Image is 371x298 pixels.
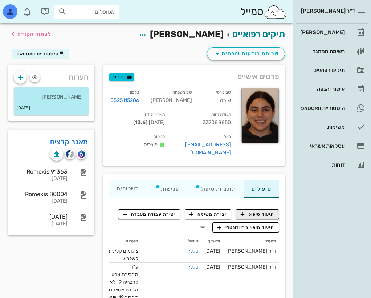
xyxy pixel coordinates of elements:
small: טלפון [130,90,139,95]
div: תיקים רפואיים [299,67,345,73]
th: תיעוד [223,235,279,247]
div: דוחות [299,162,345,168]
button: תיעוד מיפוי פריודונטלי [212,222,279,233]
span: [DATE] [204,264,221,270]
div: רשימת המתנה [299,48,345,54]
button: תיעוד טיפול [236,209,279,219]
a: היסטוריית וואטסאפ [296,99,368,117]
small: שם פרטי [216,90,231,95]
div: משימות [299,124,345,130]
button: לעמוד הקודם [9,28,51,41]
span: תג [21,6,26,10]
span: [DATE] [204,248,221,254]
div: סמייל [240,4,287,20]
div: היסטוריית וואטסאפ [299,105,345,111]
a: [EMAIL_ADDRESS][DOMAIN_NAME] [185,142,231,156]
div: הערות [8,65,94,86]
span: לעמוד הקודם [17,31,51,37]
div: [DATE] [15,221,68,227]
strong: 13.6 [135,119,146,126]
span: [PERSON_NAME] [150,29,224,39]
div: ד"ר [PERSON_NAME] [226,263,276,271]
small: תעודת זהות [211,112,231,117]
button: cliniview logo [65,149,75,159]
div: [PERSON_NAME] [299,29,345,35]
span: תגיות [112,74,131,80]
span: פעילים [144,142,158,148]
div: ד"ר [PERSON_NAME] [226,247,276,255]
small: מייל [224,134,231,139]
a: רשימת המתנה [296,43,368,60]
span: תיעוד מיפוי פריודונטלי [217,224,274,231]
a: דוחות [296,156,368,174]
small: תאריך לידה [145,112,165,117]
small: סטטוס [154,134,165,139]
span: צילומים קליניים+סריקה לשלב 2 [90,248,138,262]
th: תאריך [201,235,224,247]
a: אישורי הגעה [296,80,368,98]
th: טיפול [141,235,201,247]
div: [PERSON_NAME] [145,87,197,109]
th: הערות [79,235,141,247]
button: יצירת עבודת מעבדה [118,209,180,219]
a: 0525115286 [110,96,139,104]
a: עסקאות אשראי [296,137,368,155]
img: SmileCloud logo [264,5,287,19]
div: עסקאות אשראי [299,143,345,149]
a: תיקים רפואיים [296,61,368,79]
div: פגישות [147,180,187,198]
span: [DATE] ( ) [133,119,165,126]
button: היסטוריית וואטסאפ [12,49,69,59]
div: אישורי הגעה [299,86,345,92]
div: [DATE] [15,176,68,182]
img: cliniview logo [66,150,74,158]
small: שם משפחה [172,90,192,95]
div: Romexis 80004 [15,191,68,198]
button: שליחת הודעות וטפסים [207,47,285,60]
img: romexis logo [78,150,85,158]
div: תוכניות טיפול [187,180,244,198]
span: יצירת עבודת מעבדה [123,211,175,218]
span: 337088850 [203,119,231,126]
a: משימות [296,118,368,136]
span: יצירת משימה [189,211,227,218]
span: תשלומים [117,186,139,191]
span: שליחת הודעות וטפסים [213,49,279,58]
button: romexis logo [76,149,86,159]
button: יצירת משימה [185,209,232,219]
span: ד״ר [PERSON_NAME] [301,8,355,14]
span: פרטים אישיים [237,71,279,82]
p: [PERSON_NAME] [20,93,83,101]
div: Romexis 91363 [15,168,68,175]
a: תיקים רפואיים [232,29,285,39]
a: מאגר קבצים [50,136,88,148]
div: [DATE] [15,198,68,204]
a: כללי [189,264,198,270]
a: [PERSON_NAME] [296,24,368,41]
div: [DATE] [15,213,68,220]
a: כללי [189,248,198,254]
div: שירה [198,87,237,109]
span: תיעוד טיפול [241,211,274,218]
button: תגיות [109,73,134,81]
div: טיפולים [244,180,279,198]
span: היסטוריית וואטסאפ [17,51,59,56]
small: [DATE] [17,104,30,112]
